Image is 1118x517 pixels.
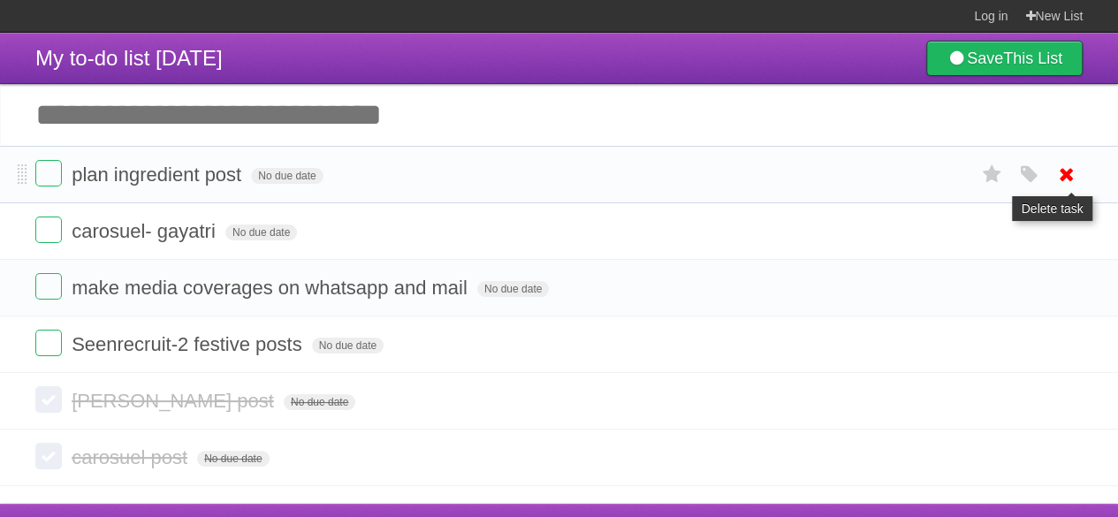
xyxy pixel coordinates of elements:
b: This List [1003,49,1062,67]
label: Done [35,160,62,186]
span: No due date [284,394,355,410]
span: No due date [477,281,549,297]
label: Done [35,386,62,413]
span: Seenrecruit-2 festive posts [72,333,306,355]
label: Star task [975,160,1008,189]
span: No due date [225,224,297,240]
span: No due date [251,168,323,184]
a: SaveThis List [926,41,1083,76]
label: Done [35,217,62,243]
span: carosuel- gayatri [72,220,220,242]
span: [PERSON_NAME] post [72,390,278,412]
span: plan ingredient post [72,163,246,186]
label: Done [35,330,62,356]
span: No due date [197,451,269,467]
label: Done [35,273,62,300]
span: My to-do list [DATE] [35,46,223,70]
span: carosuel post [72,446,192,468]
label: Done [35,443,62,469]
span: make media coverages on whatsapp and mail [72,277,472,299]
span: No due date [312,338,384,354]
